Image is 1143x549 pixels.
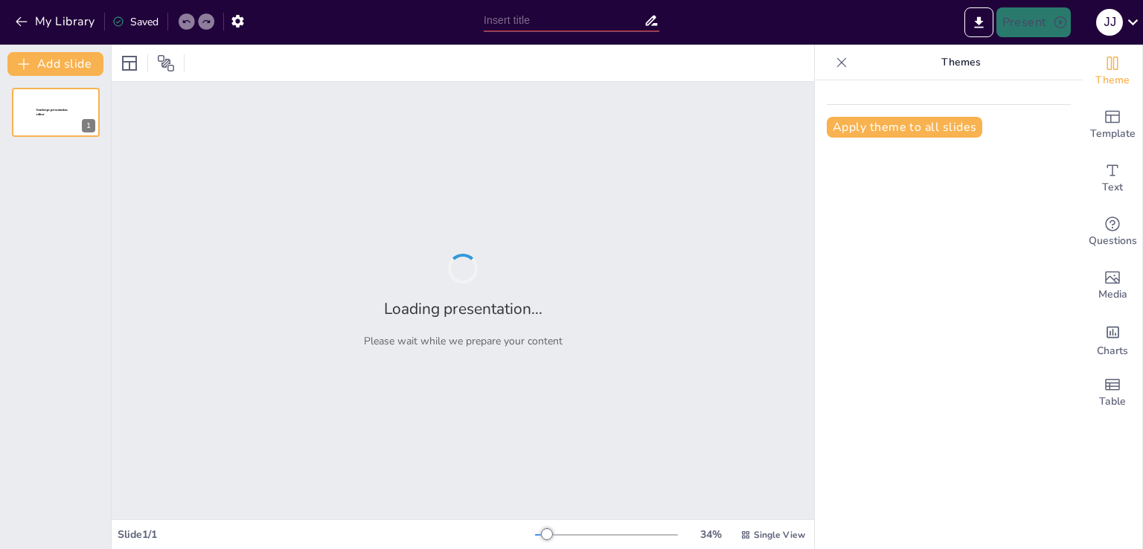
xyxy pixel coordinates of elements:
span: Single View [754,529,805,541]
button: My Library [11,10,101,33]
div: Add ready made slides [1083,98,1142,152]
span: Position [157,54,175,72]
div: Add images, graphics, shapes or video [1083,259,1142,312]
button: Present [996,7,1071,37]
span: Table [1099,394,1126,410]
span: Charts [1097,343,1128,359]
button: Apply theme to all slides [827,117,982,138]
input: Insert title [484,10,644,31]
span: Media [1098,286,1127,303]
span: Theme [1095,72,1130,89]
div: Get real-time input from your audience [1083,205,1142,259]
button: Add slide [7,52,103,76]
div: Saved [112,15,159,29]
h2: Loading presentation... [384,298,542,319]
span: Sendsteps presentation editor [36,109,68,117]
div: 34 % [693,527,729,542]
span: Questions [1089,233,1137,249]
p: Themes [854,45,1068,80]
div: Layout [118,51,141,75]
button: Export to PowerPoint [964,7,993,37]
div: Slide 1 / 1 [118,527,535,542]
span: Template [1090,126,1136,142]
div: Add a table [1083,366,1142,420]
span: Text [1102,179,1123,196]
div: 1 [82,119,95,132]
div: J J [1096,9,1123,36]
div: Change the overall theme [1083,45,1142,98]
div: Add charts and graphs [1083,312,1142,366]
div: Add text boxes [1083,152,1142,205]
p: Please wait while we prepare your content [364,334,563,348]
div: 1 [12,88,100,137]
button: J J [1096,7,1123,37]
